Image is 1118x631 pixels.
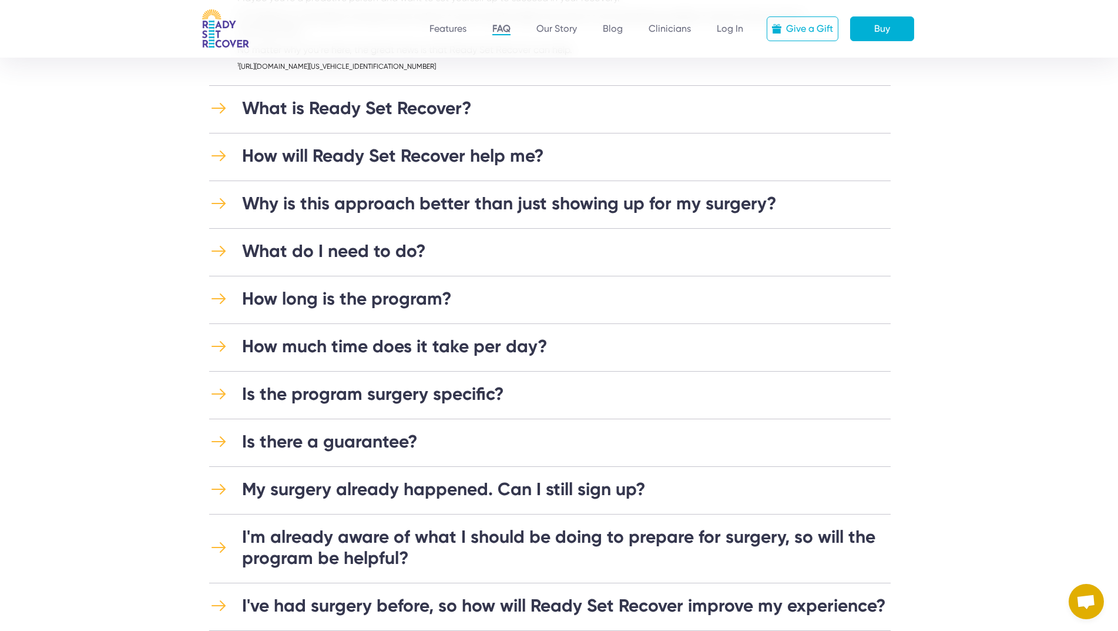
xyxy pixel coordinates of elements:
div: Buy [874,22,890,36]
div: Is the program surgery specific? [242,383,504,405]
sup: 1 [237,62,239,68]
a: Our Story [536,23,577,34]
div: How much time does it take per day? [242,336,548,357]
div: How long is the program? [242,288,452,309]
div: I'm already aware of what I should be doing to prepare for surgery, so will the program be helpful? [242,526,891,569]
img: RSR [202,9,249,48]
div: [URL][DOMAIN_NAME][US_VEHICLE_IDENTIFICATION_NUMBER] [237,62,811,71]
a: Log In [717,23,743,34]
div: What is Ready Set Recover? [242,98,472,119]
a: Clinicians [649,23,691,34]
div: I've had surgery before, so how will Ready Set Recover improve my experience? [242,595,886,616]
a: FAQ [492,23,511,35]
div: How will Ready Set Recover help me? [242,145,544,166]
a: Buy [850,16,914,41]
a: Features [429,23,466,34]
a: Open chat [1069,584,1104,619]
div: Why is this approach better than just showing up for my surgery? [242,193,777,214]
a: Blog [603,23,623,34]
div: Is there a guarantee? [242,431,418,452]
div: Give a Gift [786,22,833,36]
div: What do I need to do? [242,241,426,262]
div: My surgery already happened. Can I still sign up? [242,479,646,500]
a: Give a Gift [767,16,838,41]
